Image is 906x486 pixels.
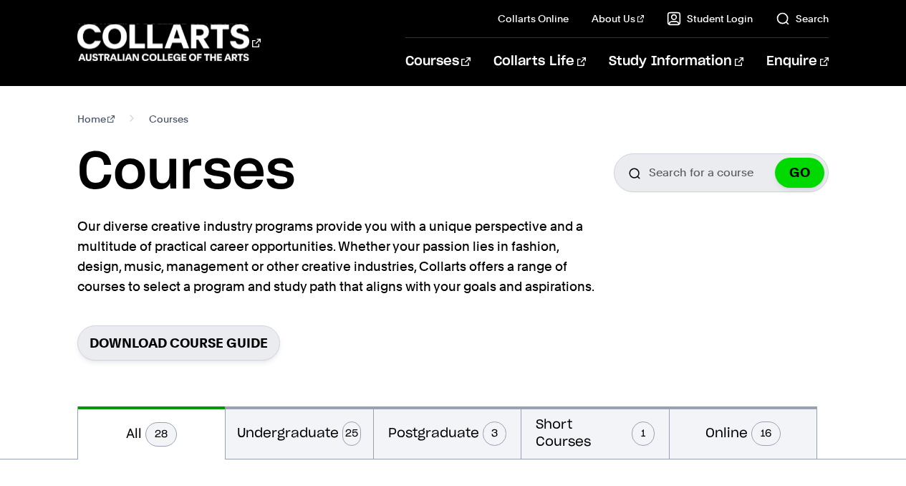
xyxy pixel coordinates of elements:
a: Download Course Guide [77,325,280,361]
div: Go to homepage [77,22,261,63]
button: All28 [78,406,226,459]
span: 1 [632,421,655,446]
a: Collarts Online [498,11,569,26]
a: Enquire [766,38,829,85]
a: Home [77,109,115,129]
button: Postgraduate3 [374,406,521,459]
h1: Courses [77,140,295,205]
p: Our diverse creative industry programs provide you with a unique perspective and a multitude of p... [77,216,600,297]
a: Courses [405,38,471,85]
span: Courses [149,109,188,129]
a: Student Login [667,11,753,26]
input: Search for a course [614,153,829,192]
span: 3 [483,421,507,446]
button: Short Courses1 [521,406,669,459]
a: Collarts Life [493,38,586,85]
button: Online16 [670,406,817,459]
a: Study Information [609,38,743,85]
button: GO [775,158,824,188]
a: About Us [592,11,645,26]
a: Search [776,11,829,26]
button: Undergraduate25 [226,406,373,459]
span: 25 [342,421,361,446]
span: 16 [751,421,781,446]
span: 28 [145,422,177,447]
